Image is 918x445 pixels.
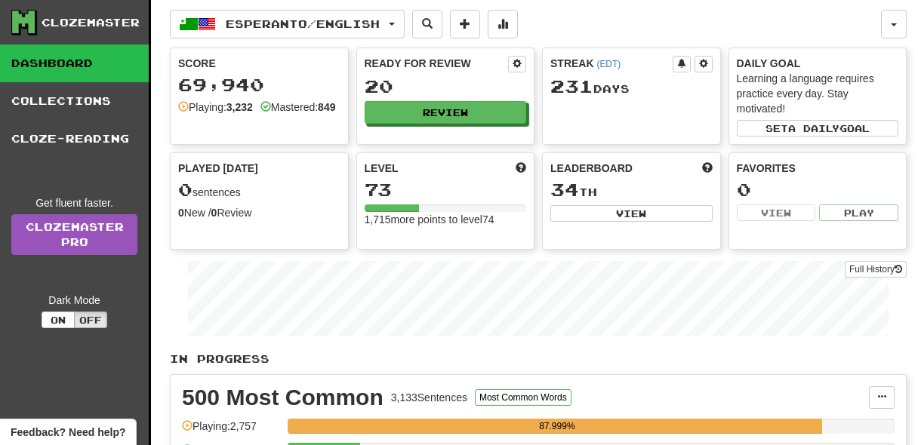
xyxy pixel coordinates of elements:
span: Level [365,161,399,176]
strong: 849 [318,101,335,113]
span: Leaderboard [550,161,633,176]
div: 20 [365,77,527,96]
strong: 0 [178,207,184,219]
button: Add sentence to collection [450,10,480,38]
div: 1,715 more points to level 74 [365,212,527,227]
div: 500 Most Common [182,386,384,409]
span: a daily [788,123,839,133]
div: 73 [365,180,527,199]
span: This week in points, UTC [702,161,713,176]
div: Score [178,56,340,71]
button: View [737,204,816,221]
span: Open feedback widget [11,425,125,440]
strong: 3,232 [226,101,253,113]
div: Dark Mode [11,293,137,308]
button: Search sentences [412,10,442,38]
div: Clozemaster [42,15,140,30]
button: Seta dailygoal [737,120,899,137]
span: Score more points to level up [516,161,526,176]
div: Playing: [178,100,253,115]
div: 0 [737,180,899,199]
div: 87.999% [292,419,821,434]
div: Playing: 2,757 [182,419,280,443]
button: Full History [845,261,907,278]
div: th [550,180,713,200]
p: In Progress [170,351,907,367]
span: Played [DATE] [178,161,258,176]
a: ClozemasterPro [11,214,137,255]
span: 34 [550,179,579,200]
strong: 0 [211,207,217,219]
div: Learning a language requires practice every day. Stay motivated! [737,71,899,116]
div: 69,940 [178,75,340,94]
span: 0 [178,179,193,200]
div: Day s [550,77,713,97]
span: Esperanto / English [226,17,380,30]
div: Daily Goal [737,56,899,71]
button: Off [74,311,107,328]
button: Most Common Words [475,389,571,406]
div: New / Review [178,205,340,220]
button: Review [365,101,527,124]
button: On [42,311,75,328]
div: Favorites [737,161,899,176]
div: Mastered: [260,100,336,115]
a: (EDT) [596,59,621,69]
button: Esperanto/English [170,10,405,38]
button: View [550,205,713,222]
div: Streak [550,56,673,71]
button: More stats [488,10,518,38]
div: sentences [178,180,340,200]
div: Ready for Review [365,56,509,71]
button: Play [819,204,898,221]
div: Get fluent faster. [11,195,137,210]
span: 231 [550,75,593,97]
div: 3,133 Sentences [391,390,467,405]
